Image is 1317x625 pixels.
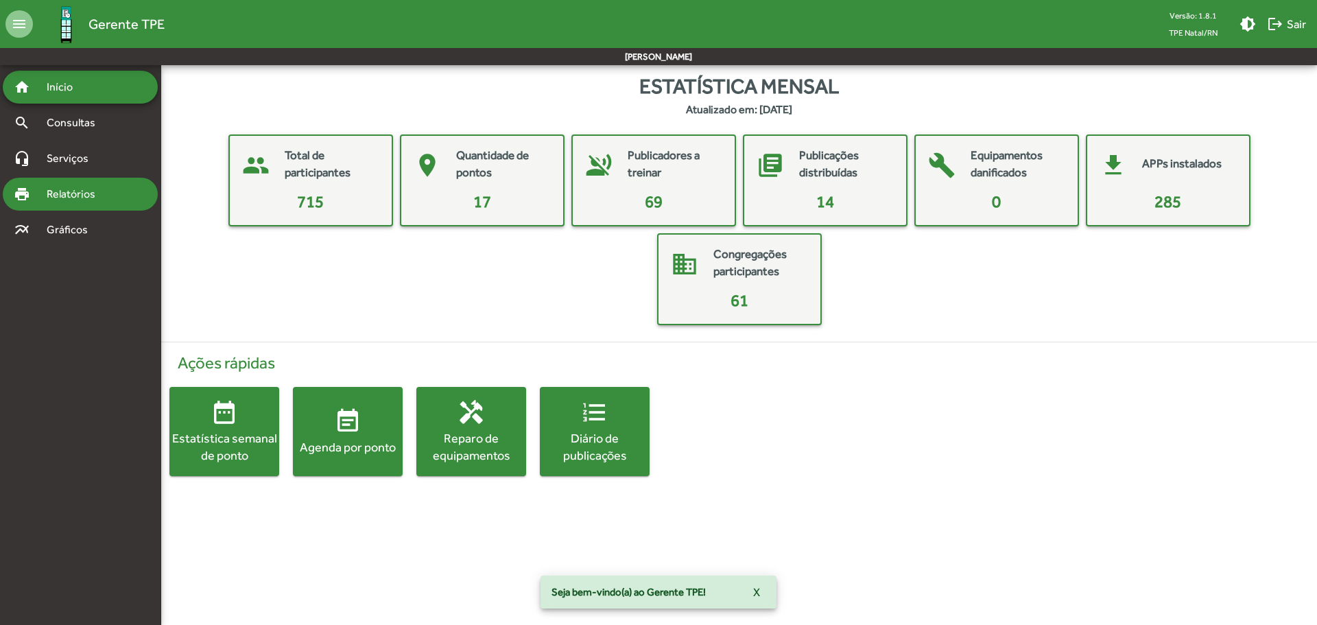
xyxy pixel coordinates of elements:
[1158,7,1229,24] div: Versão: 1.8.1
[581,399,608,426] mat-icon: format_list_numbered
[971,147,1064,182] mat-card-title: Equipamentos danificados
[1261,12,1312,36] button: Sair
[551,585,706,599] span: Seja bem-vindo(a) ao Gerente TPE!
[1154,192,1181,211] span: 285
[14,186,30,202] mat-icon: print
[169,429,279,464] div: Estatística semanal de ponto
[1142,155,1222,173] mat-card-title: APPs instalados
[686,102,792,118] strong: Atualizado em: [DATE]
[540,429,650,464] div: Diário de publicações
[88,13,165,35] span: Gerente TPE
[285,147,378,182] mat-card-title: Total de participantes
[38,115,113,131] span: Consultas
[992,192,1001,211] span: 0
[235,145,276,186] mat-icon: people
[38,150,107,167] span: Serviços
[297,192,324,211] span: 715
[14,222,30,238] mat-icon: multiline_chart
[731,291,748,309] span: 61
[1093,145,1134,186] mat-icon: get_app
[293,387,403,476] button: Agenda por ponto
[407,145,448,186] mat-icon: place
[44,2,88,47] img: Logo
[458,399,485,426] mat-icon: handyman
[33,2,165,47] a: Gerente TPE
[14,79,30,95] mat-icon: home
[1267,16,1283,32] mat-icon: logout
[664,244,705,285] mat-icon: domain
[169,353,1309,373] h4: Ações rápidas
[5,10,33,38] mat-icon: menu
[742,580,771,604] button: X
[14,115,30,131] mat-icon: search
[628,147,721,182] mat-card-title: Publicadores a treinar
[334,408,361,435] mat-icon: event_note
[456,147,549,182] mat-card-title: Quantidade de pontos
[713,246,807,281] mat-card-title: Congregações participantes
[416,387,526,476] button: Reparo de equipamentos
[540,387,650,476] button: Diário de publicações
[211,399,238,426] mat-icon: date_range
[645,192,663,211] span: 69
[639,71,839,102] span: Estatística mensal
[1239,16,1256,32] mat-icon: brightness_medium
[38,186,113,202] span: Relatórios
[921,145,962,186] mat-icon: build
[799,147,892,182] mat-card-title: Publicações distribuídas
[753,580,760,604] span: X
[14,150,30,167] mat-icon: headset_mic
[416,429,526,464] div: Reparo de equipamentos
[1158,24,1229,41] span: TPE Natal/RN
[38,79,93,95] span: Início
[473,192,491,211] span: 17
[750,145,791,186] mat-icon: library_books
[169,387,279,476] button: Estatística semanal de ponto
[578,145,619,186] mat-icon: voice_over_off
[1267,12,1306,36] span: Sair
[816,192,834,211] span: 14
[38,222,106,238] span: Gráficos
[293,438,403,456] div: Agenda por ponto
